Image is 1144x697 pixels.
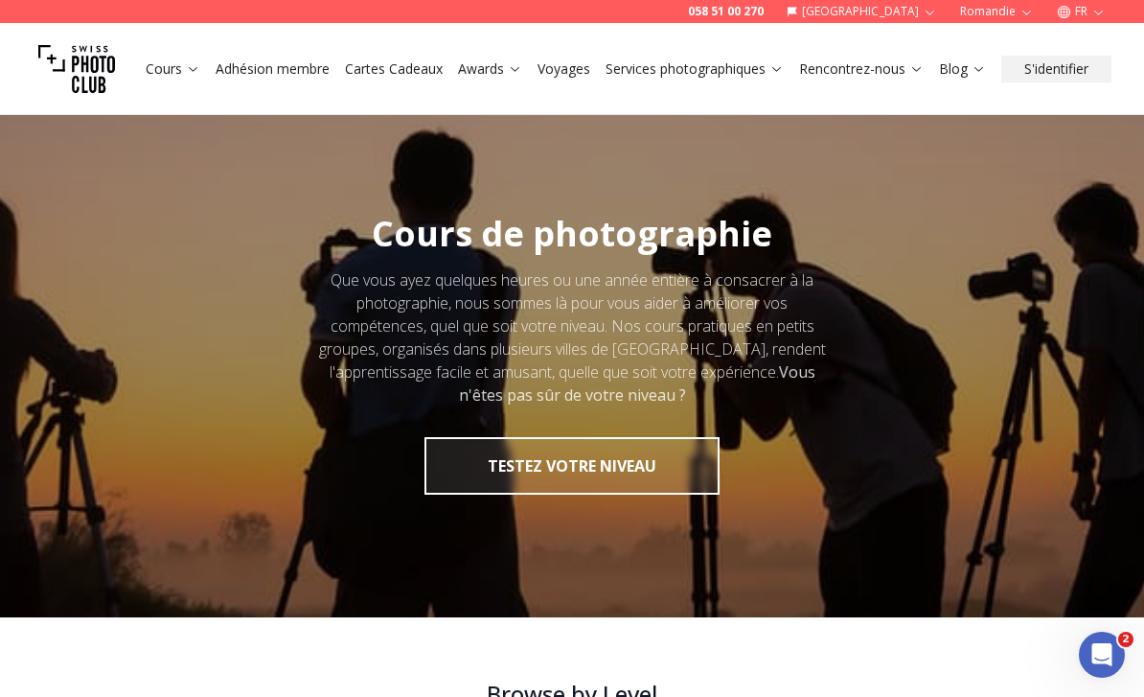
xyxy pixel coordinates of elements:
button: Voyages [530,56,598,82]
button: Rencontrez-nous [791,56,931,82]
span: Cours de photographie [372,210,772,257]
button: Adhésion membre [208,56,337,82]
a: Adhésion membre [216,59,330,79]
span: 2 [1118,632,1133,647]
button: Cartes Cadeaux [337,56,450,82]
button: Blog [931,56,994,82]
iframe: Intercom live chat [1079,632,1125,678]
a: 058 51 00 270 [688,4,764,19]
a: Services photographiques [606,59,784,79]
a: Blog [939,59,986,79]
button: Awards [450,56,530,82]
button: Cours [138,56,208,82]
button: S'identifier [1001,56,1111,82]
div: Que vous ayez quelques heures ou une année entière à consacrer à la photographie, nous sommes là ... [311,268,833,407]
img: Swiss photo club [38,31,115,107]
a: Rencontrez-nous [799,59,924,79]
a: Cours [146,59,200,79]
button: Services photographiques [598,56,791,82]
a: Awards [458,59,522,79]
a: Voyages [538,59,590,79]
button: TESTEZ VOTRE NIVEAU [424,437,720,495]
a: Cartes Cadeaux [345,59,443,79]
